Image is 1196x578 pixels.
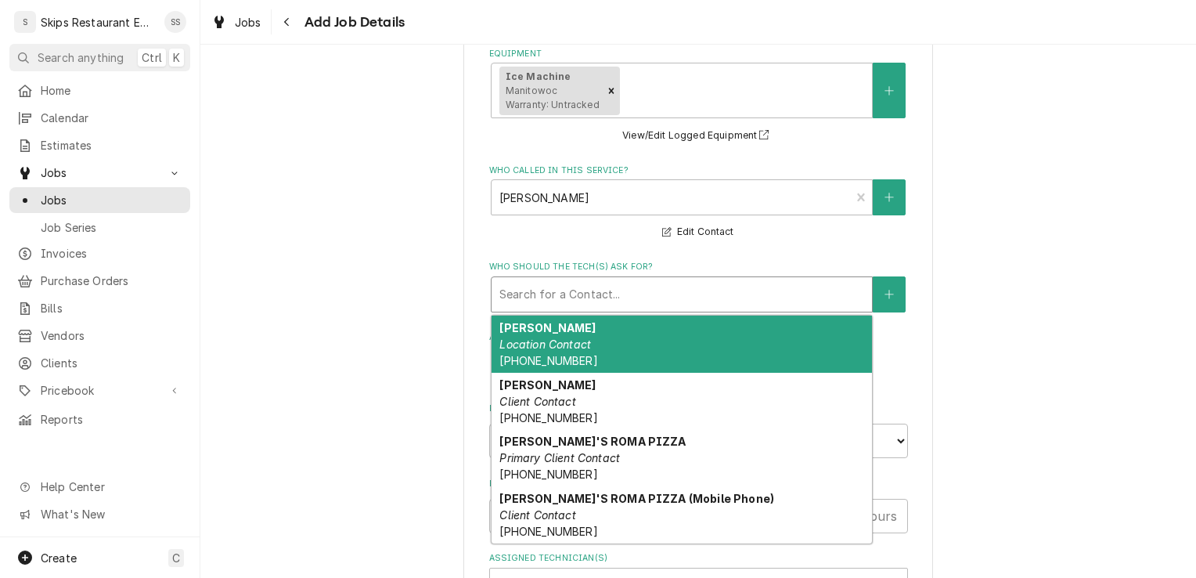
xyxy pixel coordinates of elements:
[14,11,36,33] div: S
[852,499,908,533] div: hours
[41,110,182,126] span: Calendar
[41,551,77,565] span: Create
[9,187,190,213] a: Jobs
[499,508,575,522] em: Client Contact
[489,331,908,383] div: Attachments
[41,273,182,289] span: Purchase Orders
[41,82,182,99] span: Home
[41,14,156,31] div: Skips Restaurant Equipment
[205,9,268,35] a: Jobs
[41,137,182,154] span: Estimates
[489,261,908,312] div: Who should the tech(s) ask for?
[275,9,300,34] button: Navigate back
[9,501,190,527] a: Go to What's New
[9,378,190,403] a: Go to Pricebook
[41,355,182,371] span: Clients
[499,321,596,334] strong: [PERSON_NAME]
[173,49,180,66] span: K
[873,63,906,118] button: Create New Equipment
[41,506,181,522] span: What's New
[499,468,597,481] span: [PHONE_NUMBER]
[873,179,906,215] button: Create New Contact
[499,395,575,408] em: Client Contact
[41,245,182,262] span: Invoices
[41,192,182,208] span: Jobs
[660,222,736,242] button: Edit Contact
[300,12,405,33] span: Add Job Details
[489,331,908,344] label: Attachments
[9,160,190,186] a: Go to Jobs
[489,424,693,458] input: Date
[164,11,186,33] div: SS
[41,300,182,316] span: Bills
[489,48,908,145] div: Equipment
[489,403,908,415] label: Estimated Arrival Time
[41,164,159,181] span: Jobs
[9,44,190,71] button: Search anythingCtrlK
[499,354,597,367] span: [PHONE_NUMBER]
[499,378,596,392] strong: [PERSON_NAME]
[499,525,597,538] span: [PHONE_NUMBER]
[499,492,774,505] strong: [PERSON_NAME]'S ROMA PIZZA (Mobile Phone)
[41,382,159,399] span: Pricebook
[9,215,190,240] a: Job Series
[9,132,190,158] a: Estimates
[9,323,190,349] a: Vendors
[506,85,600,110] span: Manitowoc Warranty: Untracked
[41,327,182,344] span: Vendors
[41,411,182,428] span: Reports
[41,479,181,495] span: Help Center
[620,126,776,146] button: View/Edit Logged Equipment
[873,276,906,312] button: Create New Contact
[489,478,908,490] label: Estimated Job Duration
[9,474,190,500] a: Go to Help Center
[499,411,597,424] span: [PHONE_NUMBER]
[41,219,182,236] span: Job Series
[506,70,571,82] strong: Ice Machine
[164,11,186,33] div: Shan Skipper's Avatar
[489,261,908,273] label: Who should the tech(s) ask for?
[9,406,190,432] a: Reports
[172,550,180,566] span: C
[235,14,261,31] span: Jobs
[499,338,591,351] em: Location Contact
[9,268,190,294] a: Purchase Orders
[9,295,190,321] a: Bills
[499,435,686,448] strong: [PERSON_NAME]'S ROMA PIZZA
[489,403,908,458] div: Estimated Arrival Time
[489,48,908,60] label: Equipment
[603,67,620,115] div: Remove [object Object]
[38,49,124,66] span: Search anything
[142,49,162,66] span: Ctrl
[9,240,190,266] a: Invoices
[9,350,190,376] a: Clients
[884,85,894,96] svg: Create New Equipment
[884,192,894,203] svg: Create New Contact
[499,451,620,464] em: Primary Client Contact
[9,105,190,131] a: Calendar
[489,478,908,533] div: Estimated Job Duration
[489,552,908,565] label: Assigned Technician(s)
[9,78,190,103] a: Home
[489,164,908,242] div: Who called in this service?
[884,289,894,300] svg: Create New Contact
[489,164,908,177] label: Who called in this service?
